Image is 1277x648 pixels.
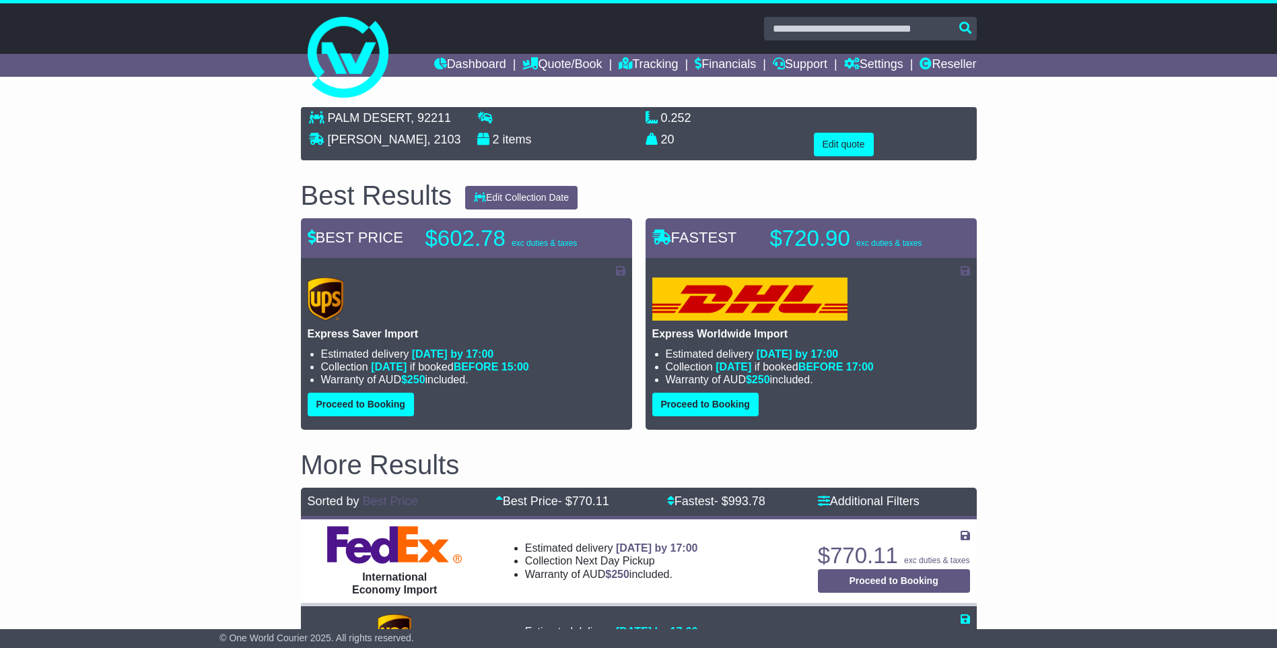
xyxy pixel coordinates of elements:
[652,393,759,416] button: Proceed to Booking
[558,494,609,508] span: - $
[321,373,625,386] li: Warranty of AUD included.
[401,374,425,385] span: $
[920,54,976,77] a: Reseller
[425,225,594,252] p: $602.78
[512,238,577,248] span: exc duties & taxes
[321,348,625,360] li: Estimated delivery
[327,526,462,564] img: FedEx Express: International Economy Import
[716,361,751,372] span: [DATE]
[746,374,770,385] span: $
[844,54,903,77] a: Settings
[814,133,874,156] button: Edit quote
[308,494,359,508] span: Sorted by
[666,360,970,373] li: Collection
[666,348,970,360] li: Estimated delivery
[611,569,629,580] span: 250
[752,374,770,385] span: 250
[407,374,425,385] span: 250
[219,633,414,643] span: © One World Courier 2025. All rights reserved.
[661,133,675,146] span: 20
[525,625,733,638] li: Estimated delivery
[454,361,499,372] span: BEFORE
[321,360,625,373] li: Collection
[328,111,411,125] span: PALM DESERT
[695,54,756,77] a: Financials
[616,542,698,554] span: [DATE] by 17:00
[493,133,499,146] span: 2
[904,556,969,565] span: exc duties & taxes
[798,361,843,372] span: BEFORE
[818,542,970,569] p: $770.11
[818,569,970,593] button: Proceed to Booking
[616,626,698,637] span: [DATE] by 17:00
[411,111,451,125] span: , 92211
[495,494,609,508] a: Best Price- $770.11
[818,494,920,508] a: Additional Filters
[328,133,427,146] span: [PERSON_NAME]
[652,229,737,246] span: FASTEST
[525,554,698,567] li: Collection
[294,181,459,210] div: Best Results
[667,494,765,508] a: Fastest- $993.78
[619,54,678,77] a: Tracking
[652,327,970,340] p: Express Worldwide Import
[308,278,344,321] img: UPS (new): Express Saver Import
[371,361,528,372] span: if booked
[352,571,437,595] span: International Economy Import
[434,54,506,77] a: Dashboard
[714,494,765,508] span: - $
[846,361,874,372] span: 17:00
[661,111,691,125] span: 0.252
[728,494,765,508] span: 993.78
[427,133,461,146] span: , 2103
[525,568,698,581] li: Warranty of AUD included.
[757,348,839,360] span: [DATE] by 17:00
[652,278,848,321] img: DHL: Express Worldwide Import
[412,348,494,360] span: [DATE] by 17:00
[525,542,698,554] li: Estimated delivery
[308,393,414,416] button: Proceed to Booking
[605,569,629,580] span: $
[371,361,407,372] span: [DATE]
[465,186,578,209] button: Edit Collection Date
[666,373,970,386] li: Warranty of AUD included.
[716,361,873,372] span: if booked
[770,225,938,252] p: $720.90
[502,361,529,372] span: 15:00
[503,133,532,146] span: items
[308,229,403,246] span: BEST PRICE
[301,450,977,480] h2: More Results
[856,238,922,248] span: exc duties & taxes
[572,494,609,508] span: 770.11
[522,54,602,77] a: Quote/Book
[773,54,827,77] a: Support
[363,494,418,508] a: Best Price
[308,327,625,340] p: Express Saver Import
[576,555,655,566] span: Next Day Pickup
